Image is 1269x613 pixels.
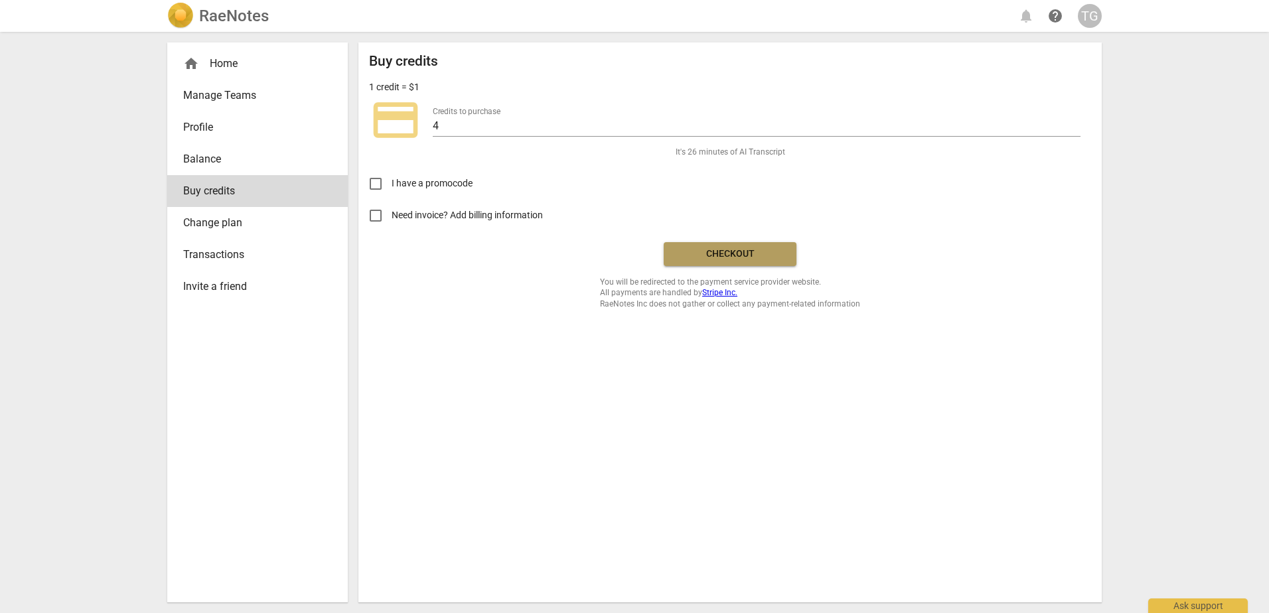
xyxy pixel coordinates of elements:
span: Need invoice? Add billing information [392,208,545,222]
span: Checkout [674,247,786,261]
span: Transactions [183,247,321,263]
a: Change plan [167,207,348,239]
img: Logo [167,3,194,29]
span: credit_card [369,94,422,147]
span: home [183,56,199,72]
span: Invite a friend [183,279,321,295]
span: Profile [183,119,321,135]
div: Home [183,56,321,72]
span: Manage Teams [183,88,321,103]
h2: RaeNotes [199,7,269,25]
a: Balance [167,143,348,175]
p: 1 credit = $1 [369,80,419,94]
a: Buy credits [167,175,348,207]
span: It's 26 minutes of AI Transcript [676,147,785,158]
a: Invite a friend [167,271,348,303]
a: Manage Teams [167,80,348,111]
div: Home [167,48,348,80]
span: You will be redirected to the payment service provider website. All payments are handled by RaeNo... [600,277,860,310]
span: I have a promocode [392,176,473,190]
a: Transactions [167,239,348,271]
a: Profile [167,111,348,143]
label: Credits to purchase [433,107,500,115]
span: Balance [183,151,321,167]
a: Help [1043,4,1067,28]
button: TG [1078,4,1102,28]
span: Buy credits [183,183,321,199]
a: LogoRaeNotes [167,3,269,29]
button: Checkout [664,242,796,266]
div: Ask support [1148,598,1248,613]
span: help [1047,8,1063,24]
a: Stripe Inc. [702,288,737,297]
span: Change plan [183,215,321,231]
h2: Buy credits [369,53,438,70]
